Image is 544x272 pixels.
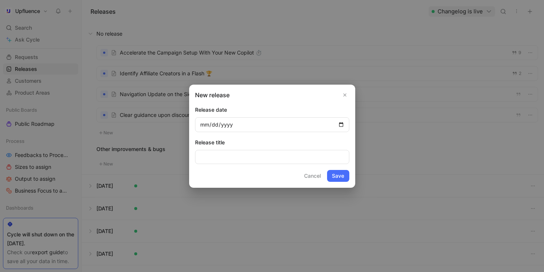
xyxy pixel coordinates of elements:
[195,138,349,147] div: Release title
[195,105,349,114] div: Release date
[340,91,349,99] button: Close
[301,170,324,182] button: Cancel
[195,91,349,99] h2: New release
[327,170,349,182] button: Save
